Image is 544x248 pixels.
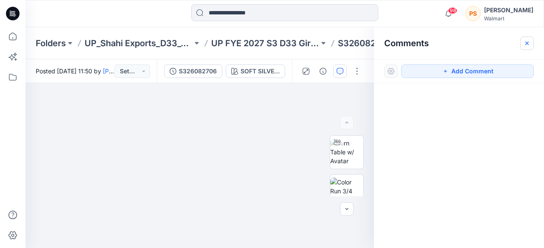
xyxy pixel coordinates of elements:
[211,37,319,49] a: UP FYE 2027 S3 D33 Girls Dresses Shahi
[316,64,330,78] button: Details
[179,67,217,76] div: S326082706
[226,64,285,78] button: SOFT SILVER 1
[330,139,363,165] img: Turn Table w/ Avatar
[241,67,280,76] div: SOFT SILVER 1
[338,37,392,49] p: S326082706
[465,6,481,21] div: PS
[85,37,193,49] a: UP_Shahi Exports_D33_Girls Dresses
[330,178,363,204] img: Color Run 3/4 Ghost
[36,37,66,49] a: Folders
[484,5,533,15] div: [PERSON_NAME]
[484,15,533,22] div: Walmart
[384,38,429,48] h2: Comments
[401,64,534,78] button: Add Comment
[164,64,222,78] button: S326082706
[103,67,152,75] a: [PERSON_NAME]
[36,67,114,75] span: Posted [DATE] 11:50 by
[448,7,457,14] span: 98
